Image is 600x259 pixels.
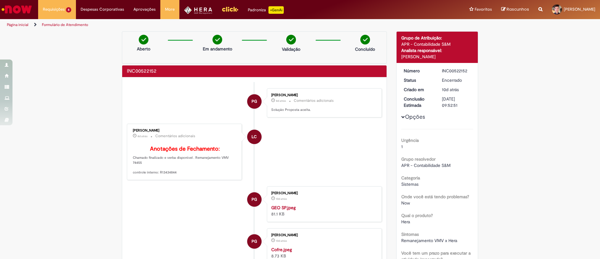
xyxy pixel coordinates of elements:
[5,19,395,31] ul: Trilhas de página
[501,7,529,13] a: Rascunhos
[137,134,147,138] time: 21/08/2025 09:55:24
[271,107,375,112] p: Solução Proposta aceita.
[252,234,257,249] span: PG
[442,87,459,92] span: 10d atrás
[81,6,124,13] span: Despesas Corporativas
[282,46,300,52] p: Validação
[442,96,471,108] div: [DATE] 09:52:51
[564,7,595,12] span: [PERSON_NAME]
[276,99,286,103] span: 8d atrás
[155,133,195,139] small: Comentários adicionais
[252,94,257,109] span: PG
[294,98,334,103] small: Comentários adicionais
[271,233,375,237] div: [PERSON_NAME]
[271,246,375,259] div: 8.73 KB
[399,96,437,108] dt: Conclusão Estimada
[252,129,257,144] span: LC
[401,231,419,237] b: Sintomas
[127,69,157,74] h2: INC00522152 Histórico de tíquete
[165,6,175,13] span: More
[355,46,375,52] p: Concluído
[271,205,375,217] div: 81.1 KB
[401,156,436,162] b: Grupo resolvedor
[442,77,471,83] div: Encerrado
[268,6,284,14] p: +GenAi
[401,194,469,199] b: Onde você está tendo problemas?
[247,130,262,144] div: Leonardo Carvalho
[276,239,287,243] span: 10d atrás
[401,175,420,181] b: Categoria
[252,192,257,207] span: PG
[276,197,287,201] span: 10d atrás
[276,239,287,243] time: 19/08/2025 14:01:23
[442,68,471,74] div: INC00522152
[401,219,410,225] span: Hera
[133,146,237,175] p: Chamado finalizado e verba disponível . Remanejamento VMV 74455 controle interno: R13434844
[442,87,459,92] time: 19/08/2025 14:05:23
[7,22,28,27] a: Página inicial
[401,181,418,187] span: Sistemas
[248,6,284,14] div: Padroniza
[401,35,473,41] div: Grupo de Atribuição:
[271,93,375,97] div: [PERSON_NAME]
[66,7,71,13] span: 6
[401,41,473,47] div: APR - Contabilidade S&M
[401,144,403,149] span: 1
[401,137,419,143] b: Urgência
[401,54,473,60] div: [PERSON_NAME]
[276,99,286,103] time: 21/08/2025 13:42:52
[401,163,451,168] span: APR - Contabilidade S&M
[399,86,437,93] dt: Criado em
[399,77,437,83] dt: Status
[401,47,473,54] div: Analista responsável:
[247,234,262,249] div: Pedro Goncalves
[276,197,287,201] time: 19/08/2025 14:01:23
[401,238,457,243] span: Remanejamento VMV x Hera
[133,129,237,132] div: [PERSON_NAME]
[247,192,262,207] div: Pedro Goncalves
[271,191,375,195] div: [PERSON_NAME]
[43,6,65,13] span: Requisições
[212,35,222,44] img: check-circle-green.png
[271,205,296,210] a: GEO SP.jpeg
[442,86,471,93] div: 19/08/2025 14:05:23
[137,46,150,52] p: Aberto
[184,6,212,14] img: HeraLogo.png
[401,200,410,206] span: Now
[42,22,88,27] a: Formulário de Atendimento
[475,6,492,13] span: Favoritos
[399,68,437,74] dt: Número
[286,35,296,44] img: check-circle-green.png
[247,94,262,109] div: Pedro Goncalves
[137,134,147,138] span: 8d atrás
[139,35,148,44] img: check-circle-green.png
[133,6,156,13] span: Aprovações
[401,213,433,218] b: Qual o produto?
[360,35,370,44] img: check-circle-green.png
[271,247,292,252] a: Cofre.jpeg
[1,3,33,16] img: ServiceNow
[507,6,529,12] span: Rascunhos
[150,145,220,153] b: Anotações de Fechamento:
[222,4,238,14] img: click_logo_yellow_360x200.png
[203,46,232,52] p: Em andamento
